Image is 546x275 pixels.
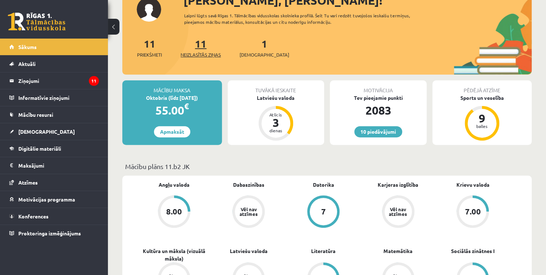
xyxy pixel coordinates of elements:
[9,106,99,123] a: Mācību resursi
[122,94,222,102] div: Oktobris (līdz [DATE])
[9,208,99,225] a: Konferences
[435,195,510,229] a: 7.00
[9,39,99,55] a: Sākums
[432,80,532,94] div: Pēdējā atzīme
[228,80,324,94] div: Tuvākā ieskaite
[330,94,427,102] div: Tev pieejamie punkti
[240,37,289,58] a: 1[DEMOGRAPHIC_DATA]
[286,195,361,229] a: 7
[9,191,99,208] a: Motivācijas programma
[451,247,495,255] a: Sociālās zinātnes I
[122,80,222,94] div: Mācību maksa
[354,126,402,137] a: 10 piedāvājumi
[361,195,436,229] a: Vēl nav atzīmes
[184,101,189,111] span: €
[9,56,99,72] a: Aktuāli
[228,94,324,142] a: Latviešu valoda Atlicis 3 dienas
[9,72,99,89] a: Ziņojumi11
[18,44,37,50] span: Sākums
[211,195,286,229] a: Vēl nav atzīmes
[18,72,99,89] legend: Ziņojumi
[181,51,221,58] span: Neizlasītās ziņas
[238,207,259,216] div: Vēl nav atzīmes
[18,157,99,174] legend: Maksājumi
[137,247,211,262] a: Kultūra un māksla (vizuālā māksla)
[18,196,75,203] span: Motivācijas programma
[230,247,268,255] a: Latviešu valoda
[471,124,493,128] div: balles
[432,94,532,102] div: Sports un veselība
[240,51,289,58] span: [DEMOGRAPHIC_DATA]
[125,161,529,171] p: Mācību plāns 11.b2 JK
[321,208,326,216] div: 7
[18,128,75,135] span: [DEMOGRAPHIC_DATA]
[313,181,334,188] a: Datorika
[9,174,99,191] a: Atzīmes
[9,140,99,157] a: Digitālie materiāli
[465,208,481,216] div: 7.00
[184,12,430,25] div: Laipni lūgts savā Rīgas 1. Tālmācības vidusskolas skolnieka profilā. Šeit Tu vari redzēt tuvojošo...
[378,181,418,188] a: Karjeras izglītība
[456,181,489,188] a: Krievu valoda
[383,247,413,255] a: Matemātika
[89,76,99,86] i: 11
[137,37,162,58] a: 11Priekšmeti
[9,123,99,140] a: [DEMOGRAPHIC_DATA]
[18,213,49,219] span: Konferences
[137,51,162,58] span: Priekšmeti
[330,102,427,119] div: 2083
[18,61,36,67] span: Aktuāli
[154,126,190,137] a: Apmaksāt
[159,181,190,188] a: Angļu valoda
[228,94,324,102] div: Latviešu valoda
[166,208,182,216] div: 8.00
[233,181,264,188] a: Dabaszinības
[9,225,99,241] a: Proktoringa izmēģinājums
[265,128,287,133] div: dienas
[9,89,99,106] a: Informatīvie ziņojumi
[432,94,532,142] a: Sports un veselība 9 balles
[8,13,65,31] a: Rīgas 1. Tālmācības vidusskola
[471,112,493,124] div: 9
[122,102,222,119] div: 55.00
[18,145,61,152] span: Digitālie materiāli
[9,157,99,174] a: Maksājumi
[265,112,287,117] div: Atlicis
[388,207,408,216] div: Vēl nav atzīmes
[181,37,221,58] a: 11Neizlasītās ziņas
[265,117,287,128] div: 3
[330,80,427,94] div: Motivācija
[18,111,53,118] span: Mācību resursi
[18,89,99,106] legend: Informatīvie ziņojumi
[18,230,81,236] span: Proktoringa izmēģinājums
[311,247,336,255] a: Literatūra
[18,179,38,186] span: Atzīmes
[137,195,211,229] a: 8.00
